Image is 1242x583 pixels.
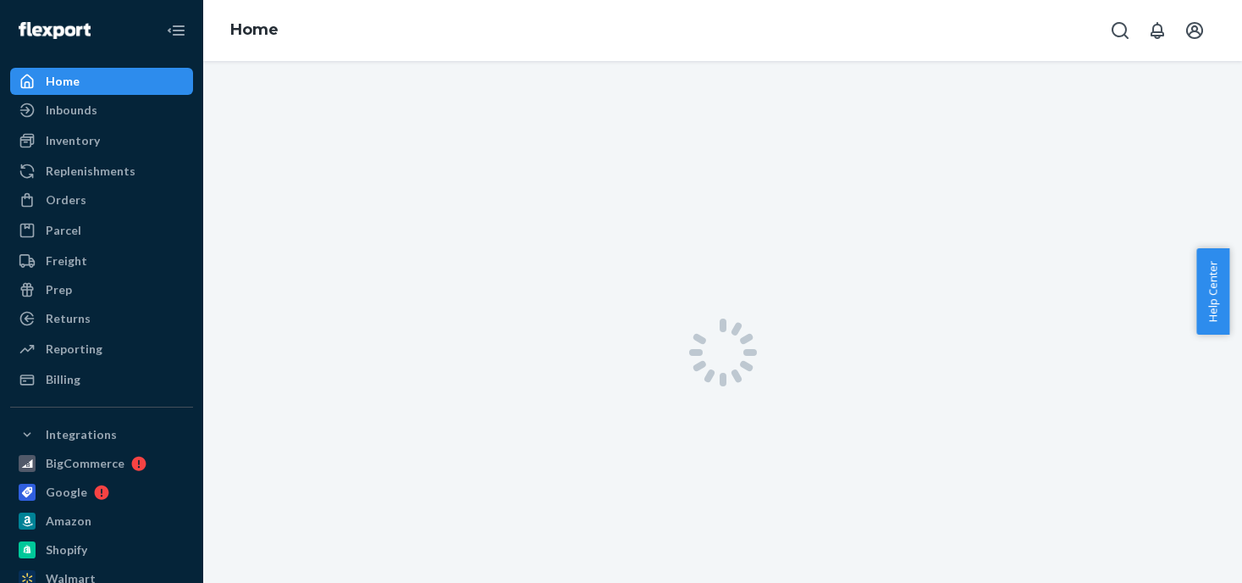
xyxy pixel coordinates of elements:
div: Prep [46,281,72,298]
a: Orders [10,186,193,214]
a: Reporting [10,336,193,363]
button: Open account menu [1178,14,1212,47]
div: Orders [46,192,86,208]
a: Inventory [10,127,193,154]
a: Home [10,68,193,95]
div: Integrations [46,426,117,443]
div: Inbounds [46,102,97,119]
button: Open notifications [1140,14,1174,47]
a: Billing [10,366,193,393]
ol: breadcrumbs [217,6,292,55]
div: Google [46,484,87,501]
a: Replenishments [10,158,193,185]
a: Returns [10,305,193,332]
div: Amazon [46,513,91,530]
a: Home [230,20,279,39]
a: Parcel [10,217,193,244]
div: Reporting [46,341,102,358]
div: Returns [46,310,91,327]
div: Inventory [46,132,100,149]
div: Replenishments [46,163,135,180]
div: Shopify [46,541,87,558]
div: Parcel [46,222,81,239]
button: Open Search Box [1103,14,1137,47]
a: Shopify [10,536,193,564]
div: BigCommerce [46,455,124,472]
img: Flexport logo [19,22,91,39]
a: BigCommerce [10,450,193,477]
a: Inbounds [10,97,193,124]
a: Amazon [10,508,193,535]
button: Help Center [1196,248,1229,335]
a: Google [10,479,193,506]
button: Close Navigation [159,14,193,47]
a: Prep [10,276,193,303]
button: Integrations [10,421,193,448]
div: Home [46,73,80,90]
div: Billing [46,371,80,388]
a: Freight [10,247,193,275]
div: Freight [46,253,87,269]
